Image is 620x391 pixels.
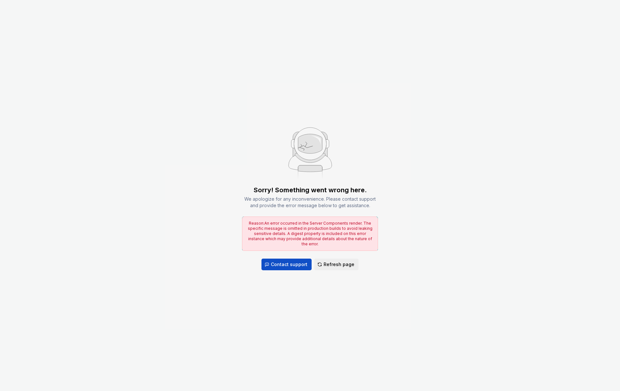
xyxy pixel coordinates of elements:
[324,261,354,268] span: Refresh page
[314,259,359,270] button: Refresh page
[271,261,307,268] span: Contact support
[261,259,312,270] button: Contact support
[248,221,372,246] span: Reason: An error occurred in the Server Components render. The specific message is omitted in pro...
[254,185,367,195] div: Sorry! Something went wrong here.
[242,196,378,209] div: We apologize for any inconvenience. Please contact support and provide the error message below to...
